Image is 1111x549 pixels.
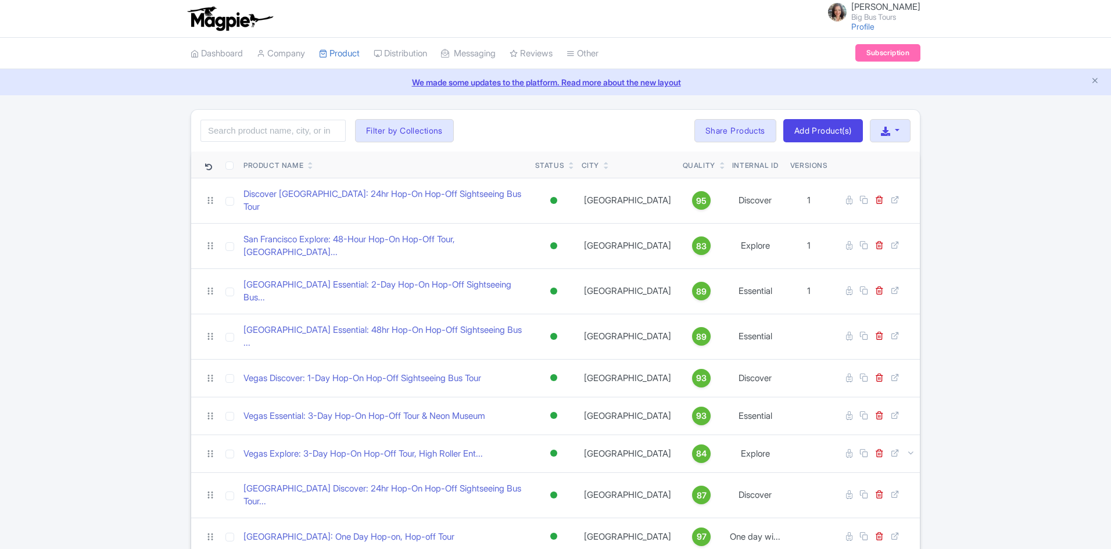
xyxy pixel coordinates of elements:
[807,285,811,296] span: 1
[577,472,678,518] td: [GEOGRAPHIC_DATA]
[725,268,786,314] td: Essential
[355,119,454,142] button: Filter by Collections
[548,369,560,386] div: Active
[548,192,560,209] div: Active
[441,38,496,70] a: Messaging
[807,240,811,251] span: 1
[200,120,346,142] input: Search product name, city, or interal id
[683,236,721,255] a: 83
[567,38,598,70] a: Other
[257,38,305,70] a: Company
[191,38,243,70] a: Dashboard
[683,282,721,300] a: 89
[582,160,599,171] div: City
[786,152,833,178] th: Versions
[243,530,454,544] a: [GEOGRAPHIC_DATA]: One Day Hop-on, Hop-off Tour
[851,21,875,31] a: Profile
[548,283,560,300] div: Active
[696,372,707,385] span: 93
[510,38,553,70] a: Reviews
[577,178,678,223] td: [GEOGRAPHIC_DATA]
[548,487,560,504] div: Active
[243,233,526,259] a: San Francisco Explore: 48-Hour Hop-On Hop-Off Tour, [GEOGRAPHIC_DATA]...
[725,435,786,472] td: Explore
[1091,75,1099,88] button: Close announcement
[683,191,721,210] a: 95
[548,328,560,345] div: Active
[807,195,811,206] span: 1
[696,410,707,422] span: 93
[696,331,707,343] span: 89
[577,268,678,314] td: [GEOGRAPHIC_DATA]
[696,447,707,460] span: 84
[725,152,786,178] th: Internal ID
[725,178,786,223] td: Discover
[725,223,786,268] td: Explore
[535,160,565,171] div: Status
[683,528,721,546] a: 97
[697,489,707,502] span: 87
[725,472,786,518] td: Discover
[243,482,526,508] a: [GEOGRAPHIC_DATA] Discover: 24hr Hop-On Hop-Off Sightseeing Bus Tour...
[577,435,678,472] td: [GEOGRAPHIC_DATA]
[851,1,920,12] span: [PERSON_NAME]
[243,372,481,385] a: Vegas Discover: 1-Day Hop-On Hop-Off Sightseeing Bus Tour
[696,195,707,207] span: 95
[683,327,721,346] a: 89
[577,397,678,435] td: [GEOGRAPHIC_DATA]
[577,314,678,359] td: [GEOGRAPHIC_DATA]
[577,359,678,397] td: [GEOGRAPHIC_DATA]
[821,2,920,21] a: [PERSON_NAME] Big Bus Tours
[243,447,483,461] a: Vegas Explore: 3-Day Hop-On Hop-Off Tour, High Roller Ent...
[243,324,526,350] a: [GEOGRAPHIC_DATA] Essential: 48hr Hop-On Hop-Off Sightseeing Bus ...
[697,530,707,543] span: 97
[683,369,721,387] a: 93
[548,407,560,424] div: Active
[548,445,560,462] div: Active
[725,397,786,435] td: Essential
[185,6,275,31] img: logo-ab69f6fb50320c5b225c76a69d11143b.png
[683,407,721,425] a: 93
[683,486,721,504] a: 87
[694,119,776,142] a: Share Products
[683,160,715,171] div: Quality
[725,359,786,397] td: Discover
[243,160,303,171] div: Product Name
[243,278,526,304] a: [GEOGRAPHIC_DATA] Essential: 2-Day Hop-On Hop-Off Sightseeing Bus...
[548,528,560,545] div: Active
[243,410,485,423] a: Vegas Essential: 3-Day Hop-On Hop-Off Tour & Neon Museum
[783,119,863,142] a: Add Product(s)
[828,3,847,21] img: jfp7o2nd6rbrsspqilhl.jpg
[696,240,707,253] span: 83
[7,76,1104,88] a: We made some updates to the platform. Read more about the new layout
[548,238,560,254] div: Active
[243,188,526,214] a: Discover [GEOGRAPHIC_DATA]: 24hr Hop-On Hop-Off Sightseeing Bus Tour
[374,38,427,70] a: Distribution
[577,223,678,268] td: [GEOGRAPHIC_DATA]
[851,13,920,21] small: Big Bus Tours
[683,444,721,463] a: 84
[319,38,360,70] a: Product
[855,44,920,62] a: Subscription
[725,314,786,359] td: Essential
[696,285,707,298] span: 89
